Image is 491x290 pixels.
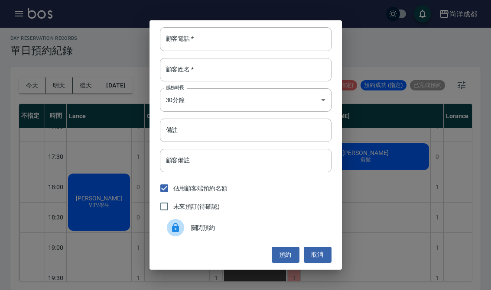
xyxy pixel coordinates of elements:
label: 服務時長 [166,84,184,91]
div: 關閉預約 [160,216,332,240]
span: 未來預訂(待確認) [173,202,220,211]
span: 佔用顧客端預約名額 [173,184,228,193]
button: 取消 [304,247,332,263]
span: 關閉預約 [191,223,325,232]
div: 30分鐘 [160,88,332,112]
button: 預約 [272,247,299,263]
